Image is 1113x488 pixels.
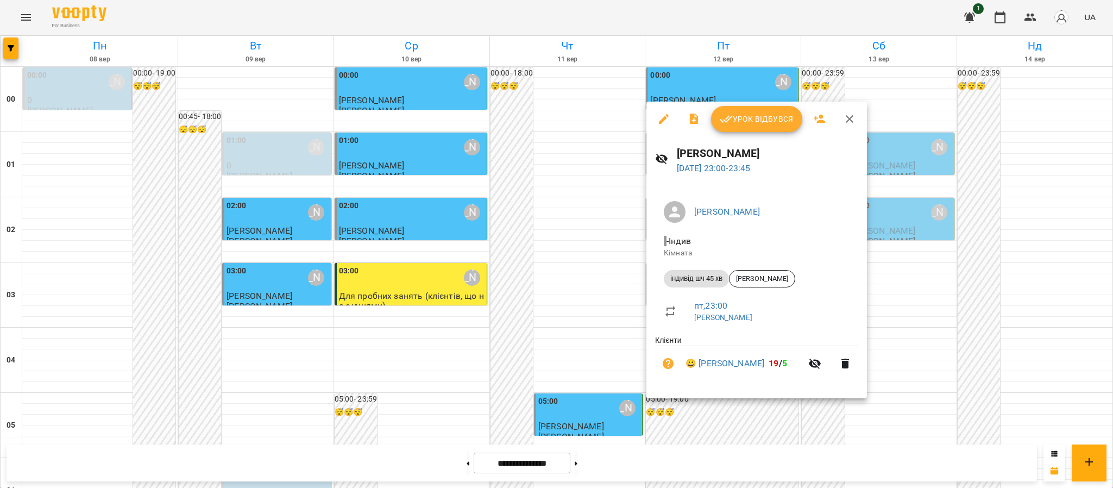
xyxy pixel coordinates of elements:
[720,112,794,126] span: Урок відбувся
[655,335,858,385] ul: Клієнти
[686,357,764,370] a: 😀 [PERSON_NAME]
[677,145,858,162] h6: [PERSON_NAME]
[729,270,795,287] div: [PERSON_NAME]
[694,301,727,311] a: пт , 23:00
[769,358,787,368] b: /
[664,236,693,246] span: - Індив
[769,358,778,368] span: 19
[655,351,681,377] button: Візит ще не сплачено. Додати оплату?
[694,313,752,322] a: [PERSON_NAME]
[664,248,850,259] p: Кімната
[782,358,787,368] span: 5
[664,274,729,284] span: індивід шч 45 хв
[711,106,802,132] button: Урок відбувся
[677,163,751,173] a: [DATE] 23:00-23:45
[694,207,760,217] a: [PERSON_NAME]
[730,274,795,284] span: [PERSON_NAME]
